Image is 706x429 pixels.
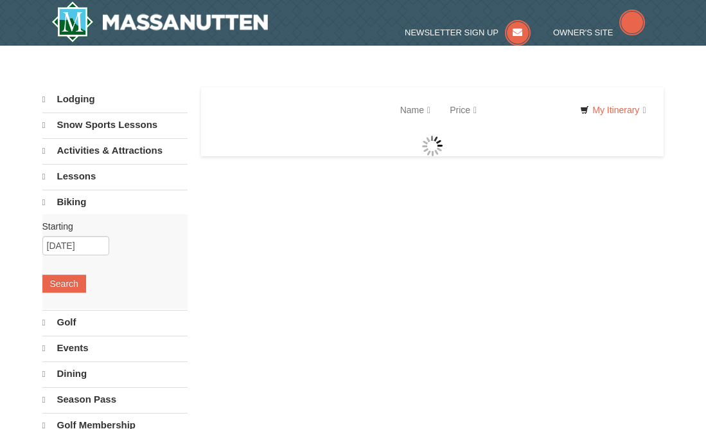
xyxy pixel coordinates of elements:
[42,113,188,137] a: Snow Sports Lessons
[42,190,188,214] a: Biking
[42,164,188,188] a: Lessons
[405,28,531,37] a: Newsletter Sign Up
[42,387,188,412] a: Season Pass
[42,361,188,386] a: Dining
[422,136,443,156] img: wait gif
[405,28,499,37] span: Newsletter Sign Up
[572,100,654,120] a: My Itinerary
[42,275,86,293] button: Search
[42,87,188,111] a: Lodging
[42,310,188,334] a: Golf
[42,220,179,233] label: Starting
[42,336,188,360] a: Events
[553,28,646,37] a: Owner's Site
[553,28,613,37] span: Owner's Site
[391,97,440,123] a: Name
[51,1,269,42] img: Massanutten Resort Logo
[51,1,269,42] a: Massanutten Resort
[440,97,486,123] a: Price
[42,138,188,163] a: Activities & Attractions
